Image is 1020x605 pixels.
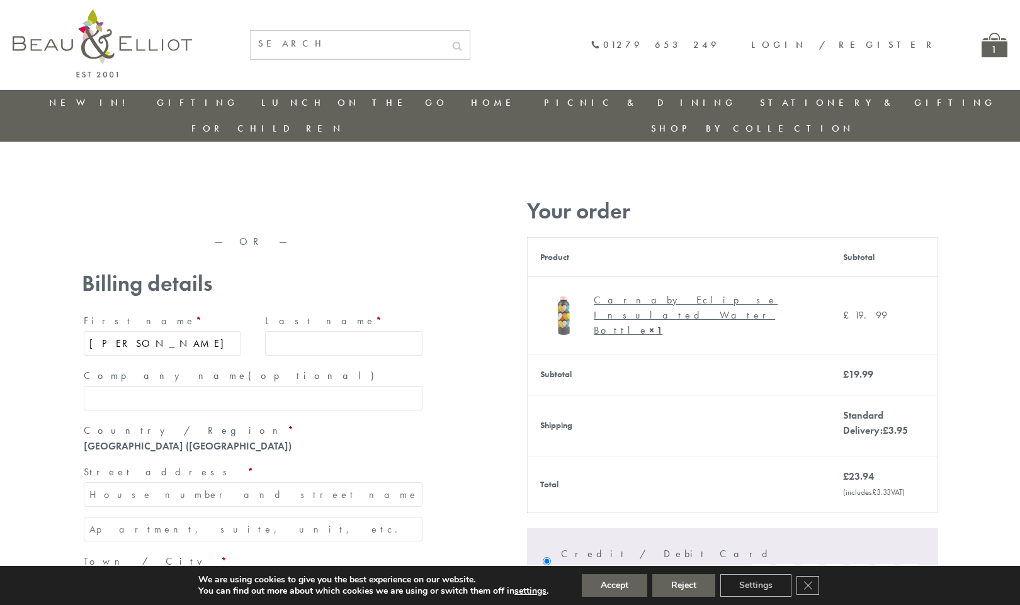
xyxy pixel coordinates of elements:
[198,585,548,597] p: You can find out more about which cookies we are using or switch them off in .
[157,96,239,109] a: Gifting
[561,544,922,579] label: Credit / Debit Card
[251,31,445,57] input: SEARCH
[84,551,422,572] label: Town / City
[248,369,382,382] span: (optional)
[872,487,876,497] span: £
[751,38,938,51] a: Login / Register
[651,122,854,135] a: Shop by collection
[49,96,133,109] a: New in!
[540,290,587,337] img: Carnaby Eclipse Insulated Water Bottle
[594,293,808,338] div: Carnaby Eclipse Insulated Water Bottle
[82,271,424,297] h3: Billing details
[528,395,830,456] th: Shipping
[191,122,344,135] a: For Children
[84,421,422,441] label: Country / Region
[528,456,830,512] th: Total
[843,409,908,437] label: Standard Delivery:
[649,324,662,337] strong: × 1
[872,487,891,497] span: 3.33
[254,193,427,198] iframe: Secure express checkout frame
[843,487,905,497] small: (includes VAT)
[830,237,938,276] th: Subtotal
[582,574,647,597] button: Accept
[843,470,849,483] span: £
[265,311,422,331] label: Last name
[883,424,908,437] bdi: 3.95
[544,96,737,109] a: Picnic & Dining
[540,290,817,341] a: Carnaby Eclipse Insulated Water Bottle Carnaby Eclipse Insulated Water Bottle× 1
[79,193,252,223] iframe: Secure express checkout frame
[198,574,548,585] p: We are using cookies to give you the best experience on our website.
[652,574,715,597] button: Reject
[843,470,874,483] bdi: 23.94
[527,198,938,224] h3: Your order
[982,33,1007,57] a: 1
[843,308,887,322] bdi: 19.99
[591,40,720,50] a: 01279 653 249
[84,517,422,541] input: Apartment, suite, unit, etc. (optional)
[84,482,422,507] input: House number and street name
[82,236,424,247] p: — OR —
[84,462,422,482] label: Street address
[84,311,241,331] label: First name
[720,574,791,597] button: Settings
[13,9,192,77] img: logo
[84,439,292,453] strong: [GEOGRAPHIC_DATA] ([GEOGRAPHIC_DATA])
[749,564,922,579] img: Stripe
[528,237,830,276] th: Product
[261,96,448,109] a: Lunch On The Go
[760,96,996,109] a: Stationery & Gifting
[883,424,888,437] span: £
[796,576,819,595] button: Close GDPR Cookie Banner
[843,308,854,322] span: £
[528,354,830,395] th: Subtotal
[843,368,873,381] bdi: 19.99
[514,585,547,597] button: settings
[471,96,521,109] a: Home
[84,366,422,386] label: Company name
[843,368,849,381] span: £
